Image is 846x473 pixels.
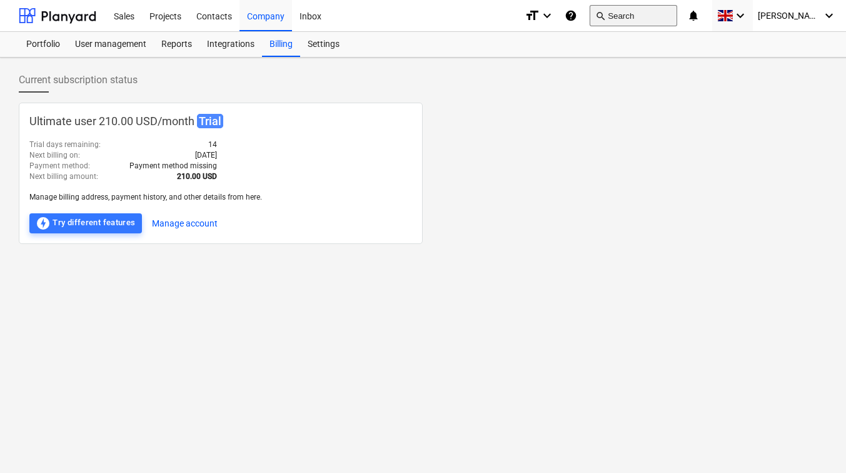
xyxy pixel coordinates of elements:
iframe: Chat Widget [783,413,846,473]
span: [PERSON_NAME] [758,11,820,21]
span: Current subscription status [19,73,138,88]
i: keyboard_arrow_down [733,8,748,23]
span: Trial [197,114,223,128]
a: Billing [262,32,300,57]
span: search [595,11,605,21]
p: Ultimate user 210.00 USD / month [29,113,412,130]
a: Portfolio [19,32,68,57]
p: 14 [208,140,217,150]
p: Payment method : [29,161,90,171]
p: Next billing on : [29,150,80,161]
p: Trial days remaining : [29,140,101,150]
i: format_size [525,8,540,23]
p: Manage billing address, payment history, and other details from here. [29,192,412,203]
a: User management [68,32,154,57]
a: Reports [154,32,199,57]
i: notifications [687,8,700,23]
a: Integrations [199,32,262,57]
button: Try different features [29,213,142,233]
a: Settings [300,32,347,57]
button: Search [590,5,677,26]
i: keyboard_arrow_down [540,8,555,23]
i: keyboard_arrow_down [822,8,837,23]
i: Knowledge base [565,8,577,23]
p: Payment method missing [129,161,217,171]
button: Manage account [152,213,218,233]
p: [DATE] [195,150,217,161]
b: 210.00 USD [177,172,217,181]
div: Try different features [36,216,136,231]
span: offline_bolt [36,216,51,231]
p: Next billing amount : [29,171,98,182]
